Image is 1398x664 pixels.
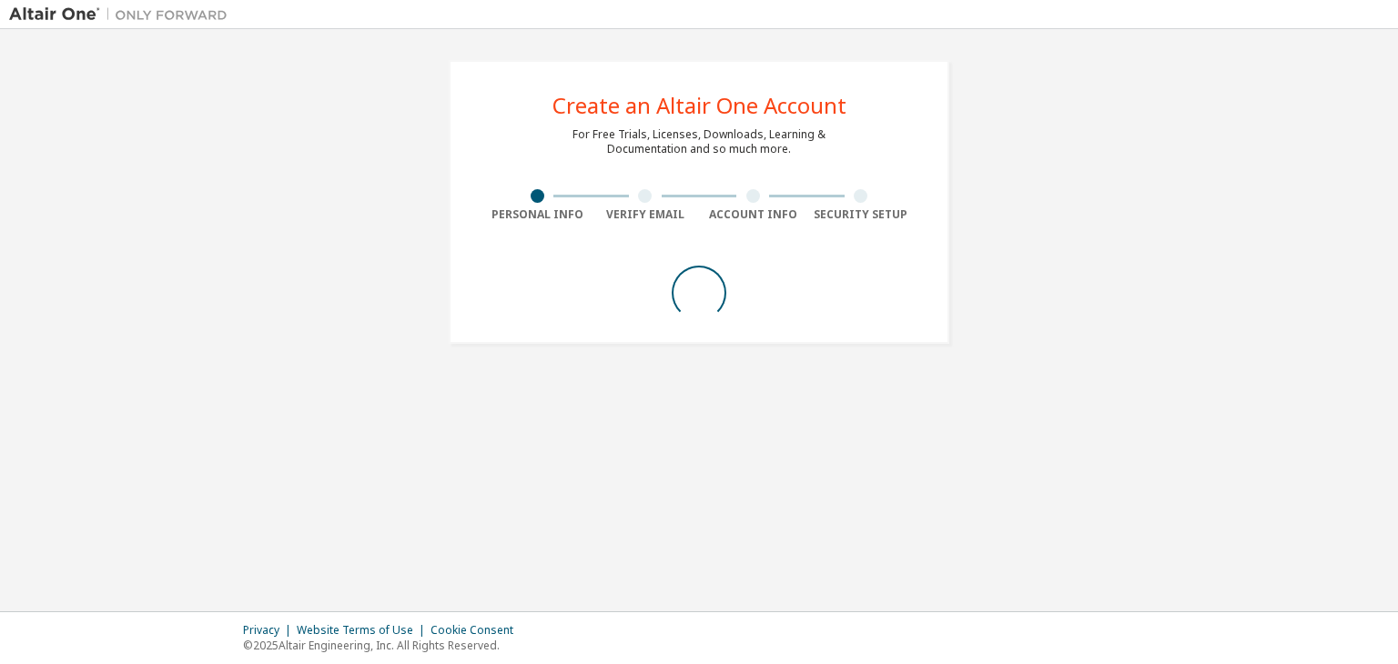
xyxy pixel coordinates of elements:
[297,623,431,638] div: Website Terms of Use
[9,5,237,24] img: Altair One
[243,623,297,638] div: Privacy
[807,207,916,222] div: Security Setup
[699,207,807,222] div: Account Info
[483,207,592,222] div: Personal Info
[431,623,524,638] div: Cookie Consent
[592,207,700,222] div: Verify Email
[552,95,846,116] div: Create an Altair One Account
[572,127,826,156] div: For Free Trials, Licenses, Downloads, Learning & Documentation and so much more.
[243,638,524,653] p: © 2025 Altair Engineering, Inc. All Rights Reserved.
